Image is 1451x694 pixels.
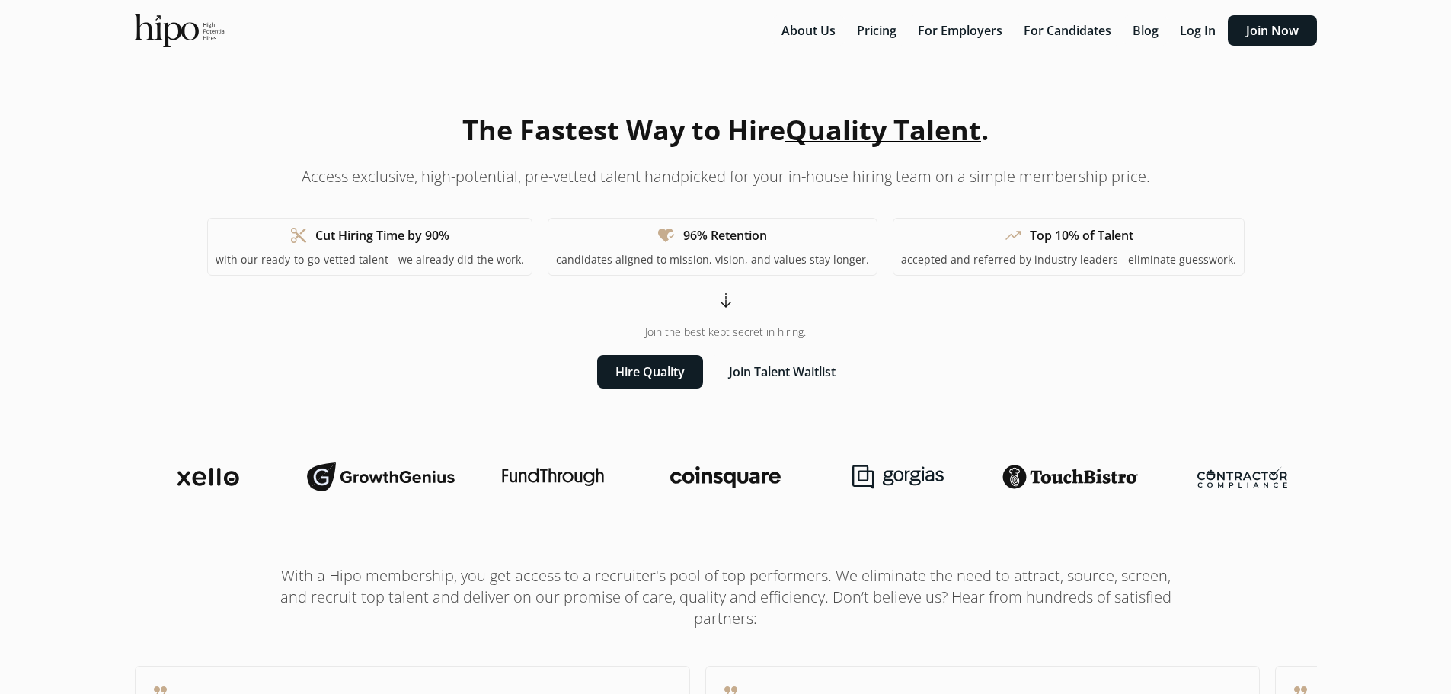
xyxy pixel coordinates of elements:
[1228,15,1317,46] button: Join Now
[1004,226,1022,245] span: trending_up
[909,22,1015,39] a: For Employers
[711,355,854,389] button: Join Talent Waitlist
[502,468,604,486] img: fundthrough-logo
[1171,22,1228,39] a: Log In
[657,226,676,245] span: heart_check
[645,325,806,340] span: Join the best kept secret in hiring.
[302,166,1150,187] p: Access exclusive, high-potential, pre-vetted talent handpicked for your in-house hiring team on a...
[772,22,848,39] a: About Us
[307,462,455,492] img: growthgenius-logo
[1123,22,1171,39] a: Blog
[670,466,780,488] img: coinsquare-logo
[901,252,1236,267] p: accepted and referred by industry leaders - eliminate guesswork.
[1171,15,1225,46] button: Log In
[216,252,524,267] p: with our ready-to-go-vetted talent - we already did the work.
[289,226,308,245] span: content_cut
[909,15,1012,46] button: For Employers
[1002,465,1138,489] img: touchbistro-logo
[1015,15,1120,46] button: For Candidates
[848,22,909,39] a: Pricing
[717,291,735,309] span: arrow_cool_down
[852,465,944,489] img: gorgias-logo
[315,226,449,245] h1: Cut Hiring Time by 90%
[785,111,981,149] span: Quality Talent
[177,468,239,486] img: xello-logo
[1197,466,1287,488] img: contractor-compliance-logo
[269,565,1183,629] h1: With a Hipo membership, you get access to a recruiter's pool of top performers. We eliminate the ...
[772,15,845,46] button: About Us
[1228,22,1317,39] a: Join Now
[848,15,906,46] button: Pricing
[1030,226,1133,245] h1: Top 10% of Talent
[556,252,869,267] p: candidates aligned to mission, vision, and values stay longer.
[683,226,767,245] h1: 96% Retention
[135,14,225,47] img: official-logo
[597,355,703,389] button: Hire Quality
[1123,15,1168,46] button: Blog
[1015,22,1123,39] a: For Candidates
[462,110,989,151] h1: The Fastest Way to Hire .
